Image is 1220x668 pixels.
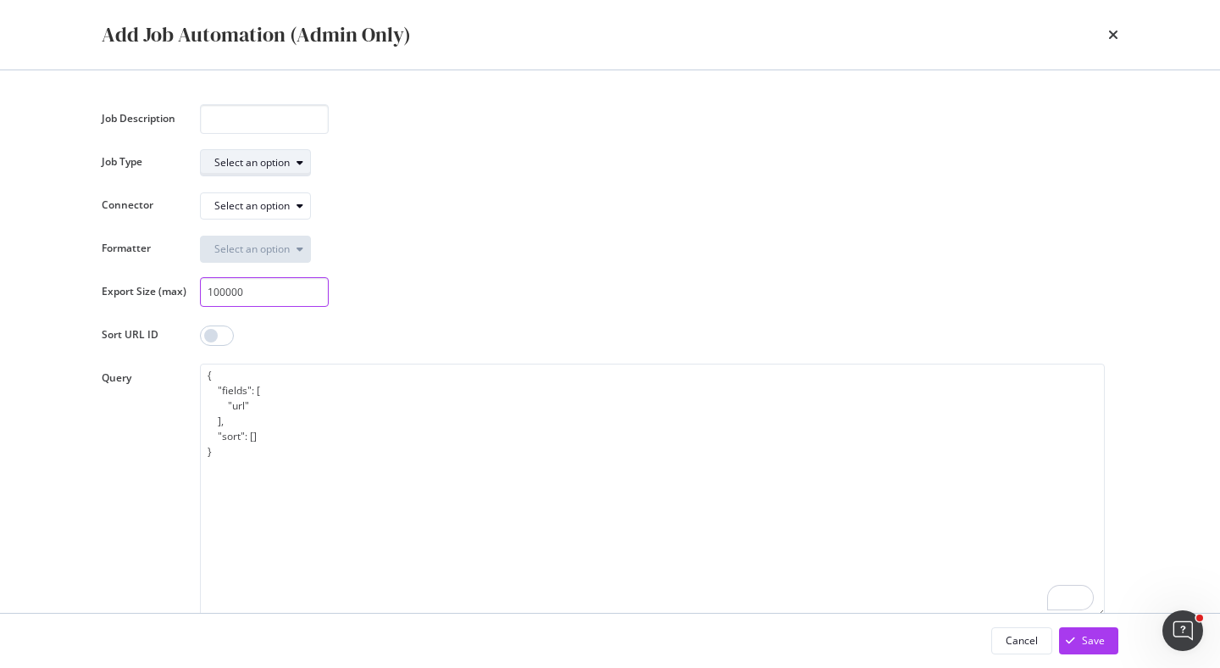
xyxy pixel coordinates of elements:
[1059,627,1118,654] button: Save
[200,192,311,220] button: Select an option
[102,370,186,614] label: Query
[214,201,290,211] div: Select an option
[102,154,186,173] label: Job Type
[102,327,186,346] label: Sort URL ID
[200,236,311,263] button: Select an option
[1162,610,1203,651] iframe: Intercom live chat
[1082,633,1105,648] div: Save
[102,20,411,49] div: Add Job Automation (Admin Only)
[1108,20,1118,49] div: times
[1006,633,1038,648] div: Cancel
[200,149,311,176] button: Select an option
[214,244,290,254] div: Select an option
[102,198,186,216] label: Connector
[102,111,186,130] label: Job Description
[200,364,1105,618] textarea: To enrich screen reader interactions, please activate Accessibility in Grammarly extension settings
[102,241,186,259] label: Formatter
[991,627,1052,654] button: Cancel
[102,284,186,303] label: Export Size (max)
[214,158,290,168] div: Select an option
